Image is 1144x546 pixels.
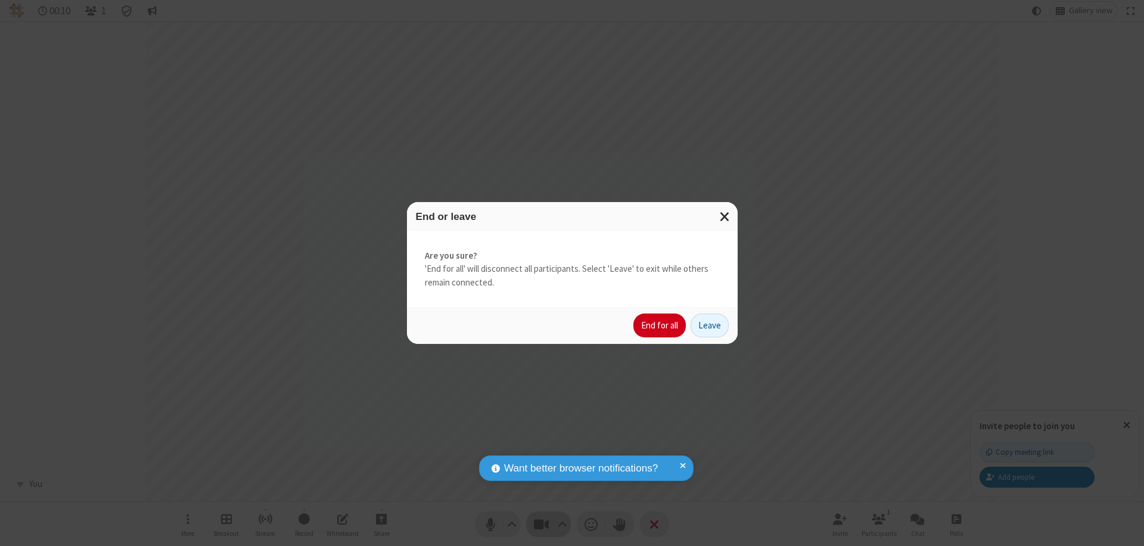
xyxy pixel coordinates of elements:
button: Leave [691,314,729,337]
h3: End or leave [416,211,729,222]
button: Close modal [713,202,738,231]
span: Want better browser notifications? [504,461,658,476]
strong: Are you sure? [425,249,720,263]
div: 'End for all' will disconnect all participants. Select 'Leave' to exit while others remain connec... [407,231,738,308]
button: End for all [633,314,686,337]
